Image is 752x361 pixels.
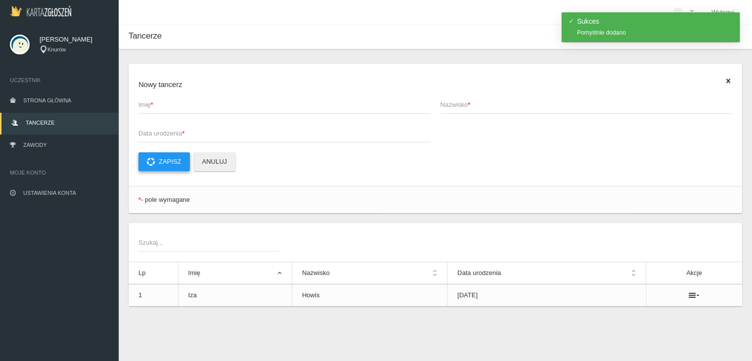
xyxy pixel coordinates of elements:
th: Lp [129,262,178,284]
span: - pole wymagane [141,196,190,203]
span: Ustawienia konta [23,190,76,196]
span: Moje konto [10,168,109,178]
span: Tancerze [26,120,54,126]
span: Nazwisko [441,100,723,110]
span: Imię [138,100,421,110]
img: svg [10,35,30,54]
span: Uczestnik [10,75,109,85]
span: Data urodzenia [138,129,421,138]
span: Szukaj... [138,238,269,248]
span: [PERSON_NAME] [40,35,109,45]
th: Akcje [646,262,742,284]
input: Imię* [138,95,431,114]
td: [DATE] [447,284,646,307]
div: Knurów [40,45,109,54]
h6: Nowy tancerz [138,79,732,90]
h4: Sukces [577,18,733,25]
td: Howis [292,284,447,307]
div: Pomyślnie dodano [577,30,733,36]
input: Data urodzenia* [138,124,431,142]
button: Anuluj [194,152,236,171]
span: Strona główna [23,97,71,103]
input: Nazwisko* [441,95,733,114]
img: Logo [10,5,71,16]
input: Szukaj... [138,233,279,252]
th: Nazwisko [292,262,447,284]
th: Data urodzenia [447,262,646,284]
th: Imię [178,262,292,284]
td: 1 [129,284,178,307]
span: Zawody [23,142,47,148]
td: Iza [178,284,292,307]
span: Tancerze [129,31,162,41]
button: Zapisz [138,152,190,171]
